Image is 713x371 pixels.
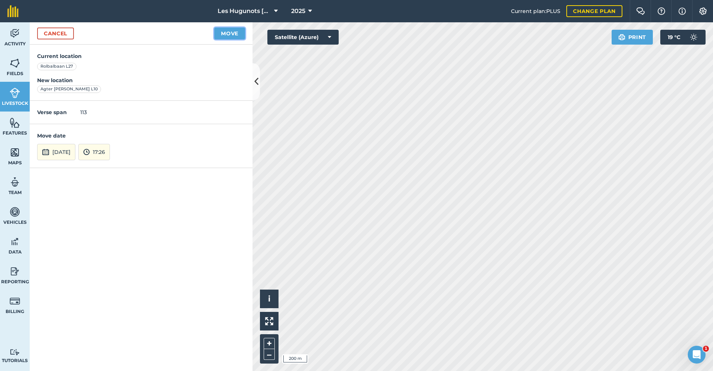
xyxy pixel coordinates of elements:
img: Two speech bubbles overlapping with the left bubble in the forefront [636,7,645,15]
img: svg+xml;base64,PHN2ZyB4bWxucz0iaHR0cDovL3d3dy53My5vcmcvMjAwMC9zdmciIHdpZHRoPSI1NiIgaGVpZ2h0PSI2MC... [10,147,20,158]
img: fieldmargin Logo [7,5,19,17]
div: 113 [30,101,253,124]
img: svg+xml;base64,PD94bWwgdmVyc2lvbj0iMS4wIiBlbmNvZGluZz0idXRmLTgiPz4KPCEtLSBHZW5lcmF0b3I6IEFkb2JlIE... [10,266,20,277]
img: svg+xml;base64,PHN2ZyB4bWxucz0iaHR0cDovL3d3dy53My5vcmcvMjAwMC9zdmciIHdpZHRoPSIxNyIgaGVpZ2h0PSIxNy... [678,7,686,16]
img: svg+xml;base64,PD94bWwgdmVyc2lvbj0iMS4wIiBlbmNvZGluZz0idXRmLTgiPz4KPCEtLSBHZW5lcmF0b3I6IEFkb2JlIE... [10,177,20,188]
span: 2025 [291,7,305,16]
button: – [264,349,275,360]
button: 17:26 [78,144,110,160]
iframe: Intercom live chat [688,346,706,364]
button: + [264,338,275,349]
strong: Verse span [37,109,67,116]
img: svg+xml;base64,PD94bWwgdmVyc2lvbj0iMS4wIiBlbmNvZGluZz0idXRmLTgiPz4KPCEtLSBHZW5lcmF0b3I6IEFkb2JlIE... [686,30,701,45]
img: A question mark icon [657,7,666,15]
a: Change plan [566,5,622,17]
h4: New location [37,76,245,84]
img: svg+xml;base64,PD94bWwgdmVyc2lvbj0iMS4wIiBlbmNvZGluZz0idXRmLTgiPz4KPCEtLSBHZW5lcmF0b3I6IEFkb2JlIE... [83,148,90,157]
button: i [260,290,279,308]
img: svg+xml;base64,PD94bWwgdmVyc2lvbj0iMS4wIiBlbmNvZGluZz0idXRmLTgiPz4KPCEtLSBHZW5lcmF0b3I6IEFkb2JlIE... [42,148,49,157]
img: svg+xml;base64,PD94bWwgdmVyc2lvbj0iMS4wIiBlbmNvZGluZz0idXRmLTgiPz4KPCEtLSBHZW5lcmF0b3I6IEFkb2JlIE... [10,236,20,247]
img: svg+xml;base64,PD94bWwgdmVyc2lvbj0iMS4wIiBlbmNvZGluZz0idXRmLTgiPz4KPCEtLSBHZW5lcmF0b3I6IEFkb2JlIE... [10,28,20,39]
img: svg+xml;base64,PD94bWwgdmVyc2lvbj0iMS4wIiBlbmNvZGluZz0idXRmLTgiPz4KPCEtLSBHZW5lcmF0b3I6IEFkb2JlIE... [10,349,20,356]
button: 19 °C [660,30,706,45]
span: 1 [703,346,709,352]
img: svg+xml;base64,PHN2ZyB4bWxucz0iaHR0cDovL3d3dy53My5vcmcvMjAwMC9zdmciIHdpZHRoPSI1NiIgaGVpZ2h0PSI2MC... [10,117,20,128]
span: 19 ° C [668,30,680,45]
span: Les Hugunots [GEOGRAPHIC_DATA] [218,7,271,16]
h4: Current location [37,52,245,60]
button: Print [612,30,653,45]
a: Cancel [37,28,74,39]
div: Agter [PERSON_NAME] L10 [37,86,101,93]
button: Satellite (Azure) [267,30,339,45]
img: Four arrows, one pointing top left, one top right, one bottom right and the last bottom left [265,317,273,325]
button: Move [214,28,245,39]
img: svg+xml;base64,PHN2ZyB4bWxucz0iaHR0cDovL3d3dy53My5vcmcvMjAwMC9zdmciIHdpZHRoPSI1NiIgaGVpZ2h0PSI2MC... [10,58,20,69]
span: Current plan : PLUS [511,7,560,15]
img: A cog icon [699,7,707,15]
span: i [268,294,270,303]
img: svg+xml;base64,PD94bWwgdmVyc2lvbj0iMS4wIiBlbmNvZGluZz0idXRmLTgiPz4KPCEtLSBHZW5lcmF0b3I6IEFkb2JlIE... [10,87,20,99]
img: svg+xml;base64,PD94bWwgdmVyc2lvbj0iMS4wIiBlbmNvZGluZz0idXRmLTgiPz4KPCEtLSBHZW5lcmF0b3I6IEFkb2JlIE... [10,296,20,307]
h4: Move date [37,132,245,140]
div: Rolbalbaan L27 [37,63,76,70]
img: svg+xml;base64,PD94bWwgdmVyc2lvbj0iMS4wIiBlbmNvZGluZz0idXRmLTgiPz4KPCEtLSBHZW5lcmF0b3I6IEFkb2JlIE... [10,206,20,217]
img: svg+xml;base64,PHN2ZyB4bWxucz0iaHR0cDovL3d3dy53My5vcmcvMjAwMC9zdmciIHdpZHRoPSIxOSIgaGVpZ2h0PSIyNC... [618,33,625,42]
button: [DATE] [37,144,75,160]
